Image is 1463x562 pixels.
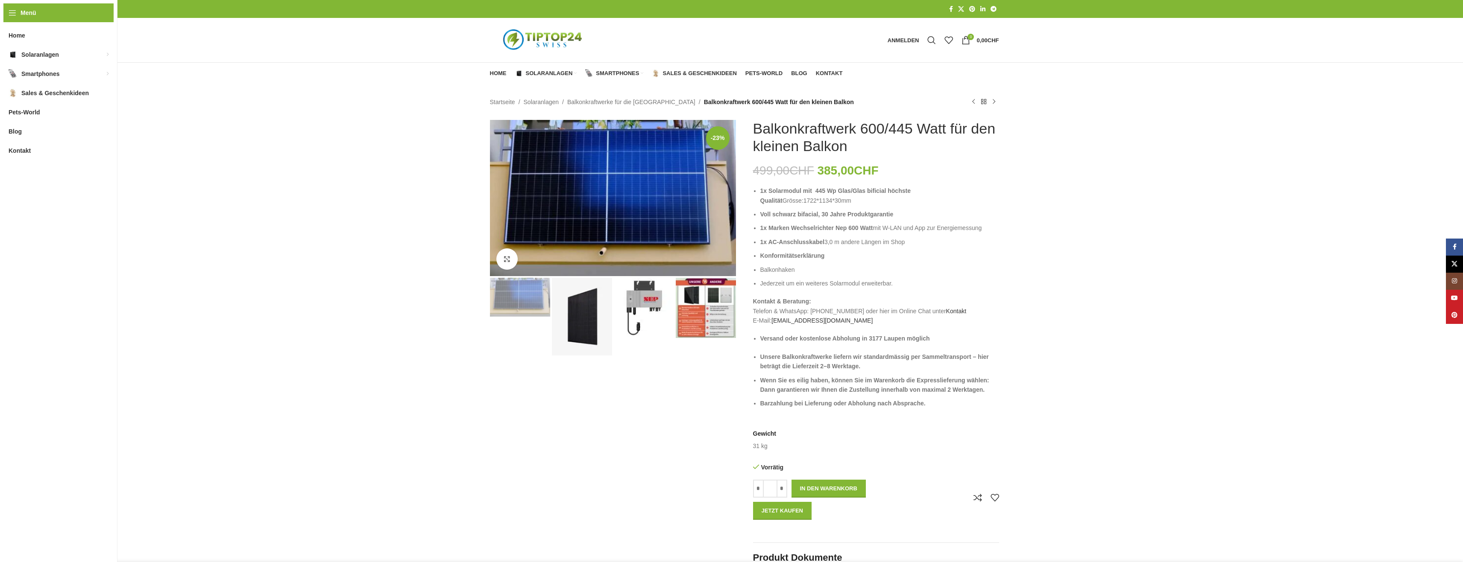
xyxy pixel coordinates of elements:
input: Produktmenge [764,480,777,498]
a: X Social Link [1446,256,1463,273]
span: Kontakt [816,70,843,77]
a: Kontakt [946,308,966,314]
div: Meine Wunschliste [940,32,957,49]
span: Smartphones [21,66,59,82]
a: Instagram Social Link [1446,273,1463,290]
a: Facebook Social Link [1446,239,1463,256]
span: Menü [21,8,36,17]
td: 31 kg [753,442,768,451]
img: Balkonkraftwerk für den kleinen Balkon [552,278,612,355]
a: Solaranlagen [515,65,577,82]
span: CHF [789,164,814,177]
a: Pinterest Social Link [967,3,978,15]
a: LinkedIn Social Link [978,3,988,15]
span: Home [490,70,507,77]
b: Konformitätserklärung [760,252,825,259]
li: Grösse:1722*1134*30mm [760,186,999,205]
a: Solaranlagen [524,97,559,107]
strong: Voll schwarz bifacial, [760,211,820,218]
span: Anmelden [888,38,919,43]
h1: Balkonkraftwerk 600/445 Watt für den kleinen Balkon [753,120,999,155]
a: Kontakt [816,65,843,82]
bdi: 499,00 [753,164,814,177]
nav: Breadcrumb [490,97,854,107]
a: Balkonkraftwerke für die [GEOGRAPHIC_DATA] [567,97,695,107]
span: Smartphones [596,70,639,77]
img: Balkonkraftwerk 600/445 Watt für den kleinen Balkon – Bild 3 [614,278,674,338]
a: Startseite [490,97,515,107]
span: Gewicht [753,430,776,438]
p: Telefon & WhatsApp: [PHONE_NUMBER] oder hier im Online Chat unter E-Mail: [753,297,999,325]
a: Sales & Geschenkideen [652,65,736,82]
a: Anmelden [883,32,924,49]
img: Smartphones [585,70,593,77]
span: Home [9,28,25,43]
strong: Wenn Sie es eilig haben, können Sie im Warenkorb die Expresslieferung wählen: Dann garantieren wi... [760,377,989,393]
li: 3,0 m andere Längen im Shop [760,237,999,247]
img: Solaranlagen [515,70,523,77]
span: Solaranlagen [526,70,573,77]
span: Kontakt [9,143,31,158]
b: 1x Solarmodul mit 445 Wp Glas/Glas bificial höchste Qualität [760,187,911,204]
span: Blog [9,124,22,139]
img: Solaranlagen [9,50,17,59]
a: Suche [923,32,940,49]
table: Produktdetails [753,430,999,451]
img: Sales & Geschenkideen [652,70,660,77]
span: Solaranlagen [21,47,59,62]
span: Pets-World [9,105,40,120]
span: CHF [854,164,879,177]
bdi: 385,00 [817,164,878,177]
button: Jetzt kaufen [753,502,812,520]
span: CHF [988,37,999,44]
a: Facebook Social Link [947,3,956,15]
strong: Barzahlung bei Lieferung oder Abholung nach Absprache. [760,400,926,407]
li: Balkonhaken [760,265,999,274]
li: Jederzeit um ein weiteres Solarmodul erweiterbar. [760,279,999,288]
span: -23% [706,126,730,150]
img: Sales & Geschenkideen [9,89,17,97]
a: Smartphones [585,65,643,82]
b: 1x Marken Wechselrichter Nep 600 Watt [760,224,873,231]
a: Pinterest Social Link [1446,307,1463,324]
img: 1Modul [490,120,736,276]
img: Smartphones [9,70,17,78]
a: Blog [791,65,807,82]
img: Balkonkraftwerk 600/445 Watt für den kleinen Balkon [490,278,550,316]
span: Blog [791,70,807,77]
a: 0 0,00CHF [957,32,1003,49]
a: [EMAIL_ADDRESS][DOMAIN_NAME] [771,317,873,324]
span: Sales & Geschenkideen [21,85,89,101]
div: Hauptnavigation [486,65,847,82]
a: Pets-World [745,65,783,82]
a: Telegram Social Link [988,3,999,15]
a: Logo der Website [490,36,597,43]
strong: 30 Jahre Produktgarantie [821,211,893,218]
a: Home [490,65,507,82]
a: X Social Link [956,3,967,15]
a: Vorheriges Produkt [968,97,979,107]
span: Sales & Geschenkideen [663,70,736,77]
strong: Kontakt & Beratung: [753,298,811,305]
strong: Unsere Balkonkraftwerke liefern wir standardmässig per Sammeltransport – hier beträgt die Lieferz... [760,353,989,370]
span: 0 [968,34,974,40]
bdi: 0,00 [976,37,999,44]
a: Nächstes Produkt [989,97,999,107]
strong: Versand oder kostenlose Abholung in 3177 Laupen möglich [760,335,930,342]
p: Vorrätig [753,463,872,471]
li: mit W-LAN und App zur Energiemessung [760,223,999,233]
img: Balkonkraftwerk 600/445 Watt für den kleinen Balkon – Bild 4 [676,278,736,338]
b: 1x AC-Anschlusskabel [760,239,824,245]
span: Pets-World [745,70,783,77]
a: YouTube Social Link [1446,290,1463,307]
span: Balkonkraftwerk 600/445 Watt für den kleinen Balkon [704,97,854,107]
button: In den Warenkorb [792,480,866,498]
